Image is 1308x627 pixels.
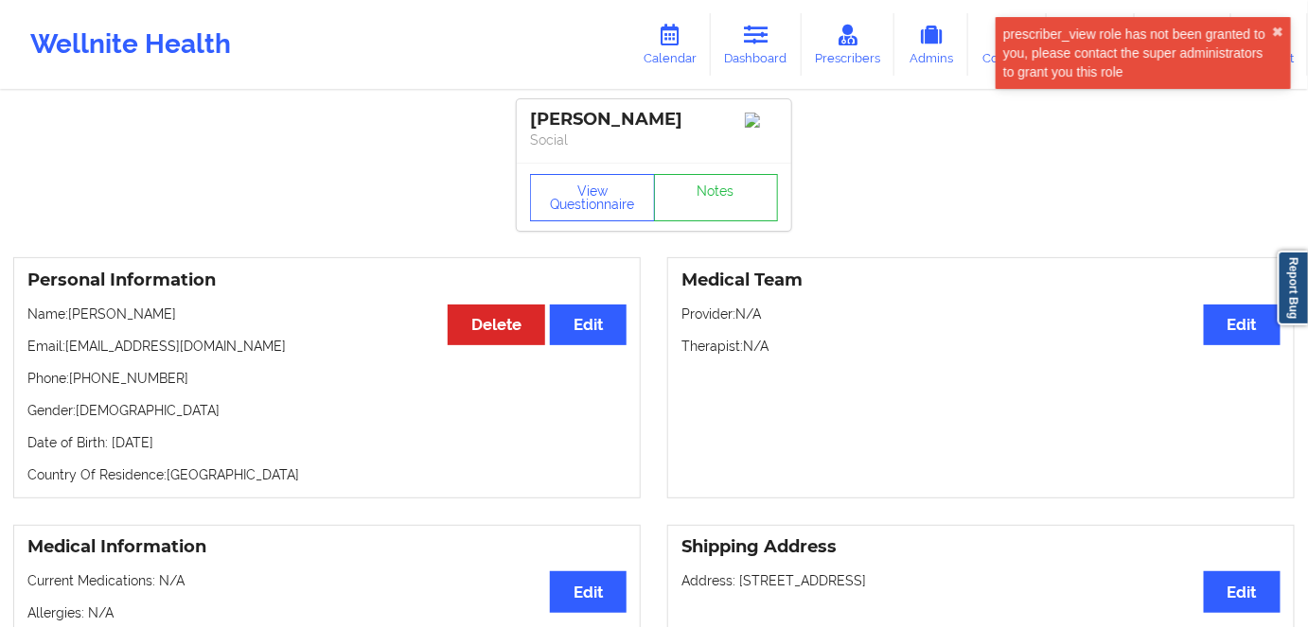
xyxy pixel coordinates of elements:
[27,571,627,590] p: Current Medications: N/A
[802,13,895,76] a: Prescribers
[1204,305,1281,345] button: Edit
[550,305,627,345] button: Edit
[681,571,1281,590] p: Address: [STREET_ADDRESS]
[681,305,1281,323] p: Provider: N/A
[681,270,1281,291] h3: Medical Team
[1003,25,1272,81] div: prescriber_view role has not been granted to you, please contact the super administrators to gran...
[27,401,627,420] p: Gender: [DEMOGRAPHIC_DATA]
[1278,251,1308,325] a: Report Bug
[27,270,627,291] h3: Personal Information
[530,109,778,131] div: [PERSON_NAME]
[894,13,968,76] a: Admins
[681,536,1281,558] h3: Shipping Address
[27,369,627,388] p: Phone: [PHONE_NUMBER]
[745,113,778,128] img: Image%2Fplaceholer-image.png
[27,536,627,558] h3: Medical Information
[27,433,627,452] p: Date of Birth: [DATE]
[530,174,655,221] button: View Questionnaire
[711,13,802,76] a: Dashboard
[530,131,778,149] p: Social
[1272,25,1283,40] button: close
[654,174,779,221] a: Notes
[968,13,1047,76] a: Coaches
[550,571,627,612] button: Edit
[448,305,545,345] button: Delete
[27,337,627,356] p: Email: [EMAIL_ADDRESS][DOMAIN_NAME]
[681,337,1281,356] p: Therapist: N/A
[1204,571,1281,612] button: Edit
[27,603,627,622] p: Allergies: N/A
[27,465,627,484] p: Country Of Residence: [GEOGRAPHIC_DATA]
[629,13,711,76] a: Calendar
[27,305,627,323] p: Name: [PERSON_NAME]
